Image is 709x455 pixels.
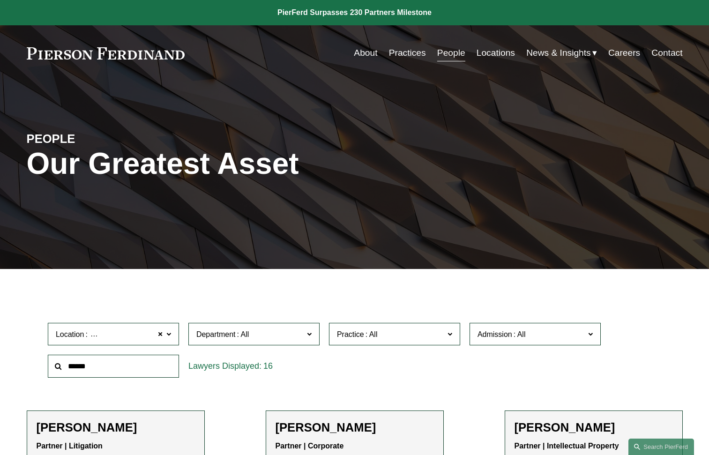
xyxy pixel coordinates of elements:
[263,361,273,371] span: 16
[628,439,694,455] a: Search this site
[276,442,344,450] strong: Partner | Corporate
[526,44,597,62] a: folder dropdown
[276,420,434,435] h2: [PERSON_NAME]
[56,330,84,338] span: Location
[196,330,236,338] span: Department
[515,420,673,435] h2: [PERSON_NAME]
[478,330,512,338] span: Admission
[27,131,191,146] h4: PEOPLE
[608,44,640,62] a: Careers
[89,328,167,341] span: [GEOGRAPHIC_DATA]
[515,442,619,450] strong: Partner | Intellectual Property
[437,44,465,62] a: People
[354,44,377,62] a: About
[477,44,515,62] a: Locations
[37,420,195,435] h2: [PERSON_NAME]
[337,330,364,338] span: Practice
[27,147,464,181] h1: Our Greatest Asset
[526,45,591,61] span: News & Insights
[389,44,426,62] a: Practices
[651,44,682,62] a: Contact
